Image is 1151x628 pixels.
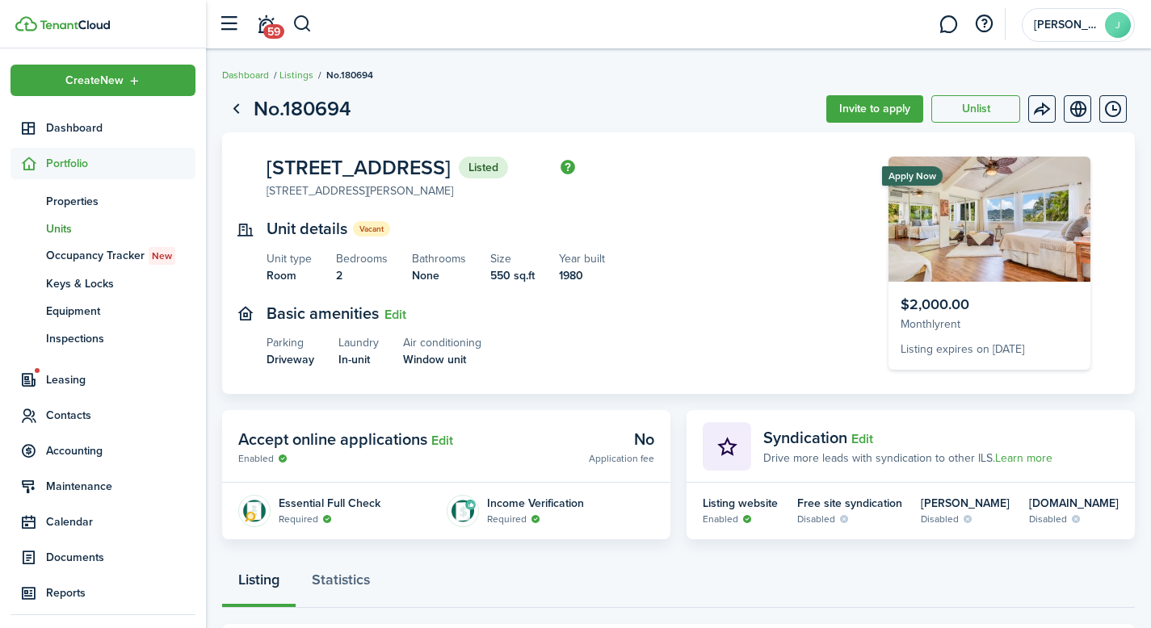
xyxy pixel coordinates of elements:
[384,308,406,322] button: Edit
[279,512,380,526] listing-view-item-indicator: Required
[412,250,466,267] listing-view-item-title: Bathrooms
[46,330,195,347] span: Inspections
[1028,95,1056,123] button: Open menu
[490,250,535,267] listing-view-item-title: Size
[559,267,605,284] listing-view-item-description: 1980
[888,157,1090,282] img: Listing avatar
[267,182,453,199] div: [STREET_ADDRESS][PERSON_NAME]
[336,267,388,284] listing-view-item-description: 2
[267,334,314,351] listing-view-item-title: Parking
[279,495,380,512] div: Essential Full Check
[703,495,778,512] div: Listing website
[11,297,195,324] a: Equipment
[336,250,388,267] listing-view-item-title: Bedrooms
[1064,95,1091,123] a: View on website
[703,512,778,526] listing-view-item-indicator: Enabled
[238,451,453,466] listing-view-item-indicator: Enabled
[263,24,284,39] span: 59
[763,450,1052,467] div: Drive more leads with syndication to other ILS.
[11,324,195,352] a: Inspections
[267,304,379,323] text-item: Basic amenities
[487,495,584,512] div: Income Verification
[46,371,195,388] span: Leasing
[46,478,195,495] span: Maintenance
[338,351,379,368] listing-view-item-description: In-unit
[1029,512,1119,526] listing-view-item-indicator: Disabled
[46,407,195,424] span: Contacts
[46,442,195,459] span: Accounting
[851,432,873,446] button: Edit
[589,451,654,466] listing-view-item-indicator: Application fee
[11,112,195,144] a: Dashboard
[11,577,195,609] a: Reports
[222,95,250,123] a: Go back
[901,341,1078,358] div: Listing expires on [DATE]
[970,10,998,38] button: Open resource center
[589,427,654,451] div: No
[254,94,351,124] h1: No.180694
[267,267,312,284] listing-view-item-description: Room
[65,75,124,86] span: Create New
[11,270,195,297] a: Keys & Locks
[1029,495,1119,512] div: [DOMAIN_NAME]
[238,495,271,527] img: Tenant screening
[296,559,386,608] a: Statistics
[222,68,269,82] a: Dashboard
[213,9,244,40] button: Open sidebar
[46,119,195,136] span: Dashboard
[250,4,281,45] a: Notifications
[11,242,195,270] a: Occupancy TrackerNew
[326,68,373,82] span: No.180694
[292,10,313,38] button: Search
[46,247,195,265] span: Occupancy Tracker
[152,249,172,263] span: New
[921,512,1010,526] listing-view-item-indicator: Disabled
[490,267,535,284] listing-view-item-description: 550 sq.ft
[46,193,195,210] span: Properties
[40,20,110,30] img: TenantCloud
[459,157,508,179] status: Listed
[797,495,902,512] div: Free site syndication
[46,303,195,320] span: Equipment
[267,250,312,267] listing-view-item-title: Unit type
[921,495,1010,512] div: [PERSON_NAME]
[267,351,314,368] listing-view-item-description: Driveway
[11,215,195,242] a: Units
[338,334,379,351] listing-view-item-title: Laundry
[763,425,847,450] span: Syndication
[447,495,479,527] img: Income Verification
[933,4,964,45] a: Messaging
[487,512,584,526] listing-view-item-indicator: Required
[901,294,1078,316] div: $2,000.00
[901,316,1078,333] div: Monthly rent
[431,433,453,448] button: Edit
[353,221,390,237] status: Vacant
[559,250,605,267] listing-view-item-title: Year built
[46,275,195,292] span: Keys & Locks
[46,584,195,601] span: Reports
[882,166,943,186] ribbon: Apply Now
[403,334,481,351] listing-view-item-title: Air conditioning
[15,16,37,31] img: TenantCloud
[279,68,313,82] a: Listings
[797,512,902,526] listing-view-item-indicator: Disabled
[1105,12,1131,38] avatar-text: J
[11,65,195,96] button: Open menu
[11,187,195,215] a: Properties
[1034,19,1098,31] span: Jose
[1099,95,1127,123] button: Timeline
[46,549,195,566] span: Documents
[267,220,347,238] text-item: Unit details
[46,513,195,530] span: Calendar
[995,450,1052,467] a: Learn more
[931,95,1020,123] button: Unlist
[46,155,195,172] span: Portfolio
[412,267,466,284] listing-view-item-description: None
[403,351,481,368] listing-view-item-description: Window unit
[46,220,195,237] span: Units
[826,95,923,123] button: Invite to apply
[238,427,427,451] span: Accept online applications
[267,157,451,178] span: [STREET_ADDRESS]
